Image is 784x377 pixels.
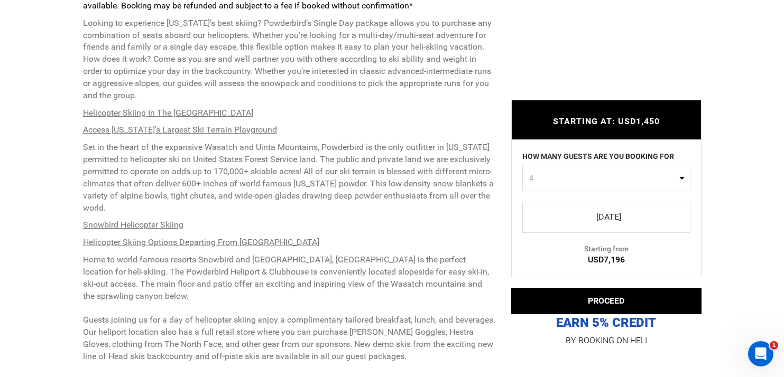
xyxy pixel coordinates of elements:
[83,108,253,118] u: Helicopter Skiing In The [GEOGRAPHIC_DATA]
[522,151,674,165] label: HOW MANY GUESTS ARE YOU BOOKING FOR
[83,17,495,102] p: Looking to experience [US_STATE]’s best skiing? Powderbird’s Single Day package allows you to pur...
[511,333,702,348] p: BY BOOKING ON HELI
[511,288,702,314] button: PROCEED
[529,173,677,183] span: 4
[522,165,690,191] button: 4
[83,254,495,363] p: Home to world-famous resorts Snowbird and [GEOGRAPHIC_DATA], [GEOGRAPHIC_DATA] is the perfect loc...
[748,341,773,366] iframe: Intercom live chat
[83,125,277,135] u: Access [US_STATE]'s Largest Ski Terrain Playground
[83,220,183,230] u: Snowbird Helicopter Skiing
[512,254,701,266] div: USD7,196
[553,116,660,126] span: STARTING AT: USD1,450
[770,341,778,350] span: 1
[83,142,495,214] p: Set in the heart of the expansive Wasatch and Uinta Mountains, Powderbird is the only outfitter i...
[83,237,319,247] u: Helicopter Skiing Options Departing From [GEOGRAPHIC_DATA]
